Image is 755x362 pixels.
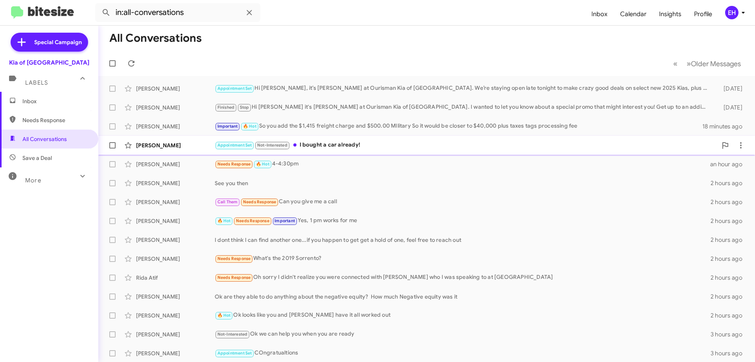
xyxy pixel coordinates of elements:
div: 2 hours ago [711,198,749,206]
div: Hi [PERSON_NAME] it's [PERSON_NAME] at Ourisman Kia of [GEOGRAPHIC_DATA]. I wanted to let you kno... [215,103,711,112]
div: 18 minutes ago [702,123,749,130]
div: [PERSON_NAME] [136,198,215,206]
div: 2 hours ago [711,293,749,301]
span: Older Messages [691,59,741,68]
div: Ok we can help you when you are ready [215,330,711,339]
div: 2 hours ago [711,312,749,319]
div: Ok looks like you and [PERSON_NAME] have it all worked out [215,311,711,320]
span: 🔥 Hot [217,313,231,318]
div: What's the 2019 Sorrento? [215,254,711,263]
div: [PERSON_NAME] [136,179,215,187]
span: Needs Response [22,116,89,124]
div: Oh sorry I didn't realize you were connected with [PERSON_NAME] who I was speaking to at [GEOGRAP... [215,273,711,282]
div: Can you give me a call [215,197,711,206]
div: [PERSON_NAME] [136,141,215,149]
div: I dont think I can find another one...if you happen to get get a hold of one, feel free to reach out [215,236,711,244]
div: 3 hours ago [711,330,749,338]
div: 2 hours ago [711,217,749,225]
div: [PERSON_NAME] [136,330,215,338]
span: Inbox [22,97,89,105]
div: So you add the $1,415 freight charge and $500.00 MIlitary So it would be closer to $40,000 plus t... [215,122,702,131]
span: Save a Deal [22,154,52,162]
div: [DATE] [711,104,749,111]
span: Needs Response [217,275,251,280]
div: 2 hours ago [711,236,749,244]
div: [PERSON_NAME] [136,123,215,130]
button: Previous [668,56,682,72]
span: Appointment Set [217,86,252,91]
span: Stop [240,105,249,110]
span: 🔥 Hot [217,218,231,223]
span: 🔥 Hot [243,124,256,129]
span: Finished [217,105,235,110]
div: [DATE] [711,85,749,93]
div: Yes, 1 pm works for me [215,216,711,225]
nav: Page navigation example [669,56,746,72]
div: 4-4:30pm [215,160,710,169]
div: Rida Atif [136,274,215,282]
div: 2 hours ago [711,255,749,263]
a: Insights [653,3,688,26]
span: All Conversations [22,135,67,143]
span: Special Campaign [34,38,82,46]
div: Hi [PERSON_NAME], it’s [PERSON_NAME] at Ourisman Kia of [GEOGRAPHIC_DATA]. We’re staying open lat... [215,84,711,93]
button: EH [718,6,746,19]
span: Needs Response [236,218,269,223]
span: 🔥 Hot [256,162,269,167]
a: Inbox [585,3,614,26]
div: [PERSON_NAME] [136,104,215,111]
div: an hour ago [710,160,749,168]
span: Call Them [217,199,238,204]
span: Appointment Set [217,351,252,356]
div: [PERSON_NAME] [136,236,215,244]
div: 2 hours ago [711,274,749,282]
span: Needs Response [243,199,276,204]
div: I bought a car already! [215,141,717,150]
span: Needs Response [217,256,251,261]
span: Not-Interested [257,143,287,148]
div: [PERSON_NAME] [136,349,215,357]
div: [PERSON_NAME] [136,255,215,263]
button: Next [682,56,746,72]
div: [PERSON_NAME] [136,312,215,319]
div: [PERSON_NAME] [136,85,215,93]
span: Needs Response [217,162,251,167]
a: Profile [688,3,718,26]
span: More [25,177,41,184]
div: 3 hours ago [711,349,749,357]
div: EH [725,6,738,19]
input: Search [95,3,260,22]
span: « [673,59,678,69]
a: Special Campaign [11,33,88,52]
a: Calendar [614,3,653,26]
span: Important [274,218,295,223]
span: Labels [25,79,48,86]
div: Ok are they able to do anything about the negative equity? How much Negative equity was it [215,293,711,301]
h1: All Conversations [109,32,202,45]
div: 2 hours ago [711,179,749,187]
div: COngratualtions [215,349,711,358]
div: [PERSON_NAME] [136,217,215,225]
span: Important [217,124,238,129]
span: Appointment Set [217,143,252,148]
div: [PERSON_NAME] [136,293,215,301]
div: [PERSON_NAME] [136,160,215,168]
span: » [687,59,691,69]
div: See you then [215,179,711,187]
div: Kia of [GEOGRAPHIC_DATA] [9,59,89,67]
span: Not-Interested [217,332,248,337]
